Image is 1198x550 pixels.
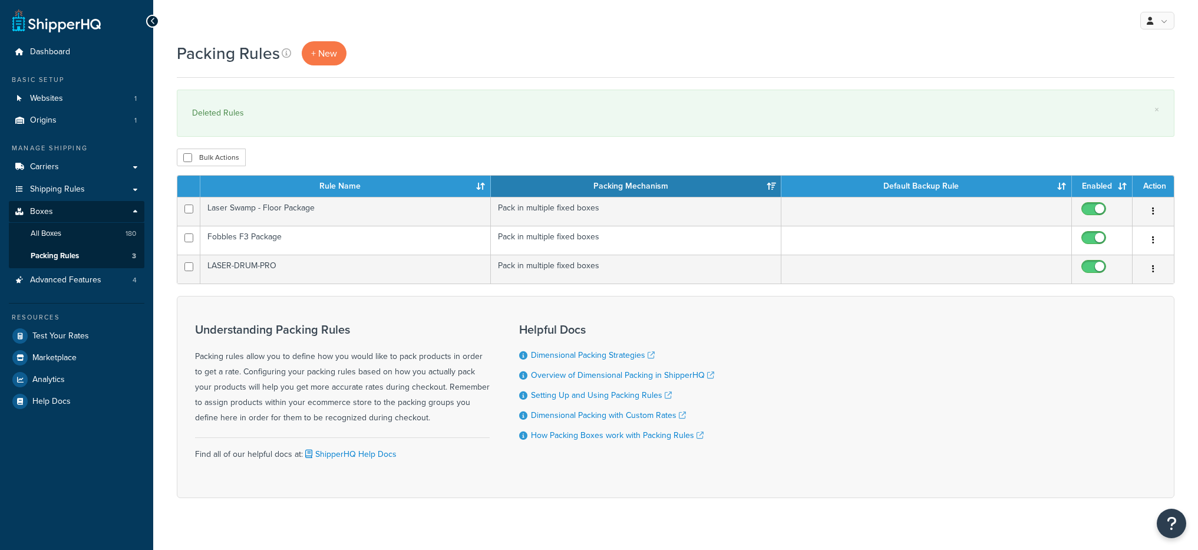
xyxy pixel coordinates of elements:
[9,369,144,390] a: Analytics
[200,255,491,284] td: LASER-DRUM-PRO
[531,409,686,421] a: Dimensional Packing with Custom Rates
[195,323,490,426] div: Packing rules allow you to define how you would like to pack products in order to get a rate. Con...
[134,94,137,104] span: 1
[531,369,714,381] a: Overview of Dimensional Packing in ShipperHQ
[9,347,144,368] a: Marketplace
[177,42,280,65] h1: Packing Rules
[32,397,71,407] span: Help Docs
[9,88,144,110] a: Websites 1
[9,223,144,245] li: All Boxes
[192,105,1159,121] div: Deleted Rules
[1133,176,1174,197] th: Action
[302,41,346,65] a: + New
[9,245,144,267] li: Packing Rules
[531,429,704,442] a: How Packing Boxes work with Packing Rules
[177,149,246,166] button: Bulk Actions
[195,323,490,336] h3: Understanding Packing Rules
[126,229,136,239] span: 180
[134,116,137,126] span: 1
[9,201,144,223] a: Boxes
[1157,509,1186,538] button: Open Resource Center
[32,375,65,385] span: Analytics
[9,269,144,291] a: Advanced Features 4
[30,185,85,195] span: Shipping Rules
[30,207,53,217] span: Boxes
[32,353,77,363] span: Marketplace
[9,325,144,347] a: Test Your Rates
[519,323,714,336] h3: Helpful Docs
[9,201,144,268] li: Boxes
[200,197,491,226] td: Laser Swamp - Floor Package
[9,223,144,245] a: All Boxes 180
[9,41,144,63] a: Dashboard
[30,116,57,126] span: Origins
[30,162,59,172] span: Carriers
[9,110,144,131] li: Origins
[9,75,144,85] div: Basic Setup
[9,143,144,153] div: Manage Shipping
[9,245,144,267] a: Packing Rules 3
[195,437,490,462] div: Find all of our helpful docs at:
[9,391,144,412] a: Help Docs
[531,389,672,401] a: Setting Up and Using Packing Rules
[303,448,397,460] a: ShipperHQ Help Docs
[9,312,144,322] div: Resources
[9,179,144,200] a: Shipping Rules
[200,176,491,197] th: Rule Name: activate to sort column ascending
[9,110,144,131] a: Origins 1
[31,229,61,239] span: All Boxes
[9,269,144,291] li: Advanced Features
[9,156,144,178] a: Carriers
[200,226,491,255] td: Fobbles F3 Package
[12,9,101,32] a: ShipperHQ Home
[491,255,781,284] td: Pack in multiple fixed boxes
[133,275,137,285] span: 4
[781,176,1072,197] th: Default Backup Rule: activate to sort column ascending
[1072,176,1133,197] th: Enabled: activate to sort column ascending
[132,251,136,261] span: 3
[311,47,337,60] span: + New
[491,197,781,226] td: Pack in multiple fixed boxes
[32,331,89,341] span: Test Your Rates
[31,251,79,261] span: Packing Rules
[30,94,63,104] span: Websites
[30,47,70,57] span: Dashboard
[491,226,781,255] td: Pack in multiple fixed boxes
[531,349,655,361] a: Dimensional Packing Strategies
[30,275,101,285] span: Advanced Features
[1154,105,1159,114] a: ×
[491,176,781,197] th: Packing Mechanism: activate to sort column ascending
[9,88,144,110] li: Websites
